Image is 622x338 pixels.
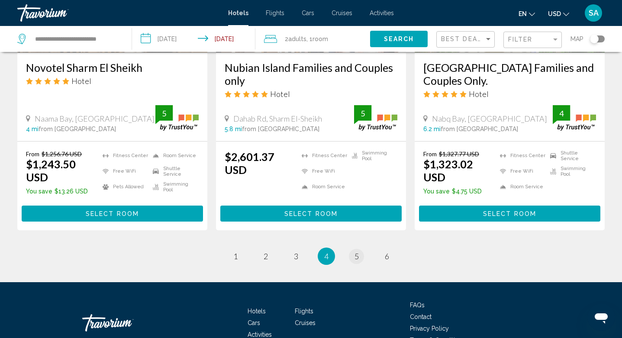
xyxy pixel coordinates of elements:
[313,35,328,42] span: Room
[228,10,248,16] a: Hotels
[26,61,199,74] a: Novotel Sharm El Sheikh
[248,308,266,315] a: Hotels
[519,10,527,17] span: en
[17,248,605,265] ul: Pagination
[582,4,605,22] button: User Menu
[570,33,583,45] span: Map
[587,303,615,331] iframe: Кнопка запуска окна обмена сообщениями
[423,150,437,158] span: From
[441,126,518,132] span: from [GEOGRAPHIC_DATA]
[297,166,347,177] li: Free WiFi
[496,150,546,161] li: Fitness Center
[148,150,199,161] li: Room Service
[98,166,148,177] li: Free WiFi
[354,105,397,131] img: trustyou-badge.svg
[233,114,322,123] span: Dahab Rd, Sharm El-Sheikh
[423,188,496,195] p: $4.75 USD
[496,181,546,193] li: Room Service
[355,251,359,261] span: 5
[297,150,347,161] li: Fitness Center
[71,76,91,86] span: Hotel
[266,10,284,16] a: Flights
[508,36,533,43] span: Filter
[546,150,596,161] li: Shuttle Service
[419,208,600,217] a: Select Room
[423,158,473,183] ins: $1,323.02 USD
[348,150,397,161] li: Swimming Pool
[410,302,425,309] a: FAQs
[332,10,352,16] a: Cruises
[155,108,173,119] div: 5
[384,36,414,43] span: Search
[295,319,316,326] a: Cruises
[82,310,169,336] a: Travorium
[503,31,562,49] button: Filter
[264,251,268,261] span: 2
[483,210,536,217] span: Select Room
[26,150,39,158] span: From
[26,76,199,86] div: 5 star Hotel
[39,126,116,132] span: from [GEOGRAPHIC_DATA]
[155,105,199,131] img: trustyou-badge.svg
[354,108,371,119] div: 5
[220,206,402,222] button: Select Room
[225,126,242,132] span: 5.8 mi
[423,89,596,99] div: 5 star Hotel
[419,206,600,222] button: Select Room
[22,208,203,217] a: Select Room
[225,61,397,87] a: Nubian Island Families and Couples only
[248,331,272,338] a: Activities
[225,89,397,99] div: 5 star Hotel
[441,36,492,43] mat-select: Sort by
[410,325,449,332] span: Privacy Policy
[98,181,148,193] li: Pets Allowed
[423,61,596,87] a: [GEOGRAPHIC_DATA] Families and Couples Only.
[86,210,139,217] span: Select Room
[410,313,432,320] a: Contact
[370,10,394,16] a: Activities
[439,150,479,158] del: $1,327.77 USD
[22,206,203,222] button: Select Room
[148,181,199,193] li: Swimming Pool
[148,166,199,177] li: Shuttle Service
[302,10,314,16] a: Cars
[496,166,546,177] li: Free WiFi
[26,188,52,195] span: You save
[297,181,347,193] li: Room Service
[242,126,319,132] span: from [GEOGRAPHIC_DATA]
[548,7,569,20] button: Change currency
[546,166,596,177] li: Swimming Pool
[270,89,290,99] span: Hotel
[17,4,219,22] a: Travorium
[255,26,370,52] button: Travelers: 2 adults, 0 children
[469,89,489,99] span: Hotel
[248,319,260,326] a: Cars
[324,251,329,261] span: 4
[220,208,402,217] a: Select Room
[42,150,82,158] del: $1,256.76 USD
[284,210,338,217] span: Select Room
[132,26,255,52] button: Check-in date: Jan 1, 2026 Check-out date: Jan 10, 2026
[553,108,570,119] div: 4
[294,251,298,261] span: 3
[370,31,428,47] button: Search
[589,9,599,17] span: SA
[306,33,328,45] span: , 1
[26,126,39,132] span: 4 mi
[423,126,441,132] span: 6.2 mi
[423,188,450,195] span: You save
[233,251,238,261] span: 1
[519,7,535,20] button: Change language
